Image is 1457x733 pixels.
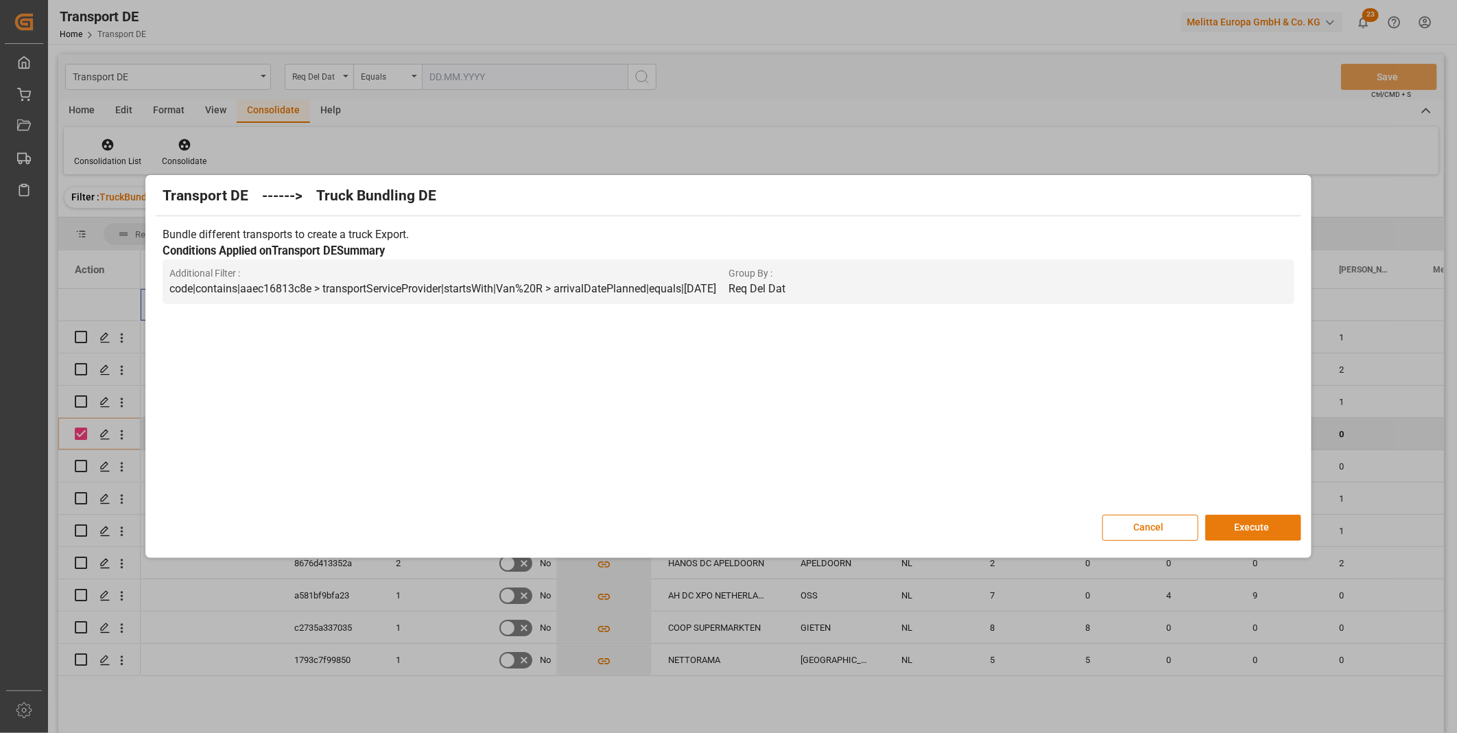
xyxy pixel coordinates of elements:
p: code|contains|aaec16813c8e > transportServiceProvider|startsWith|Van%20R > arrivalDatePlanned|equ... [169,281,728,297]
button: Cancel [1102,515,1198,541]
p: Req Del Dat [728,281,1288,297]
button: Execute [1205,515,1301,541]
h2: ------> [262,185,303,207]
span: Group By : [728,266,1288,281]
p: Bundle different transports to create a truck Export. [163,226,1294,243]
h2: Truck Bundling DE [316,185,436,207]
span: Additional Filter : [169,266,728,281]
h3: Conditions Applied on Transport DE Summary [163,243,1294,260]
h2: Transport DE [163,185,248,207]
